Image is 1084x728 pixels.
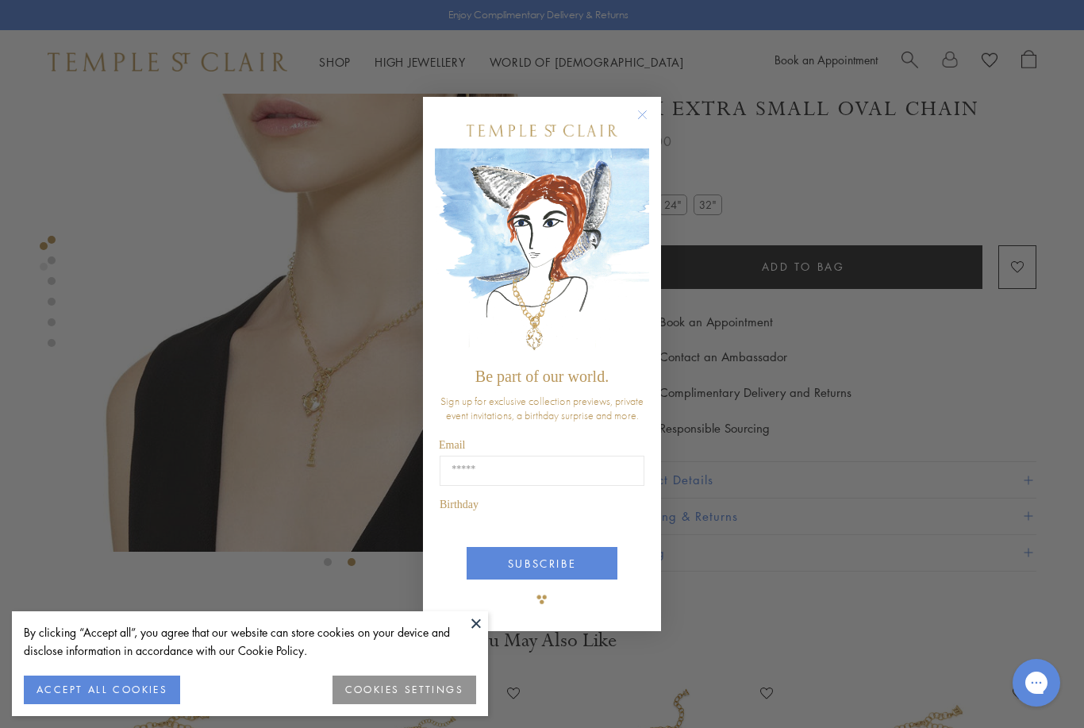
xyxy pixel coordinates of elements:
[467,547,617,580] button: SUBSCRIBE
[1005,653,1068,712] iframe: Gorgias live chat messenger
[440,394,644,422] span: Sign up for exclusive collection previews, private event invitations, a birthday surprise and more.
[440,499,479,510] span: Birthday
[439,439,465,451] span: Email
[475,368,609,385] span: Be part of our world.
[640,113,660,133] button: Close dialog
[467,125,617,137] img: Temple St. Clair
[435,148,649,360] img: c4a9eb12-d91a-4d4a-8ee0-386386f4f338.jpeg
[24,623,476,660] div: By clicking “Accept all”, you agree that our website can store cookies on your device and disclos...
[526,584,558,615] img: TSC
[333,676,476,704] button: COOKIES SETTINGS
[440,456,644,486] input: Email
[24,676,180,704] button: ACCEPT ALL COOKIES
